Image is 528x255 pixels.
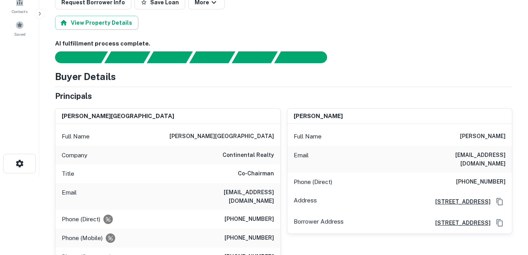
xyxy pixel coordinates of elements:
p: Full Name [62,132,90,141]
h6: [PHONE_NUMBER] [224,215,274,224]
h5: Principals [55,90,92,102]
div: Principals found, AI now looking for contact information... [189,51,235,63]
p: Address [294,196,317,208]
h6: [PERSON_NAME][GEOGRAPHIC_DATA] [62,112,174,121]
iframe: Chat Widget [489,192,528,230]
div: Your request is received and processing... [104,51,150,63]
h6: [EMAIL_ADDRESS][DOMAIN_NAME] [411,151,506,168]
a: Saved [2,18,37,39]
h6: [EMAIL_ADDRESS][DOMAIN_NAME] [180,188,274,205]
p: Company [62,151,87,160]
div: AI fulfillment process complete. [274,51,337,63]
div: Sending borrower request to AI... [46,51,105,63]
a: [STREET_ADDRESS] [429,219,491,227]
h6: [PERSON_NAME] [460,132,506,141]
div: Requests to not be contacted at this number [103,215,113,224]
h6: AI fulfillment process complete. [55,39,512,48]
div: Documents found, AI parsing details... [147,51,193,63]
div: Requests to not be contacted at this number [106,233,115,243]
h6: [PHONE_NUMBER] [456,177,506,187]
div: Principals found, still searching for contact information. This may take time... [232,51,278,63]
h6: [PERSON_NAME] [294,112,343,121]
span: Saved [14,31,26,37]
h6: continental realty [223,151,274,160]
p: Full Name [294,132,322,141]
p: Title [62,169,74,178]
p: Borrower Address [294,217,344,229]
h6: Co-Chairman [238,169,274,178]
button: View Property Details [55,16,138,30]
a: [STREET_ADDRESS] [429,197,491,206]
p: Email [294,151,309,168]
p: Email [62,188,77,205]
p: Phone (Direct) [62,215,100,224]
h4: Buyer Details [55,69,116,84]
h6: [PERSON_NAME][GEOGRAPHIC_DATA] [169,132,274,141]
span: Contacts [12,8,28,15]
p: Phone (Direct) [294,177,332,187]
h6: [PHONE_NUMBER] [224,233,274,243]
p: Phone (Mobile) [62,233,103,243]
